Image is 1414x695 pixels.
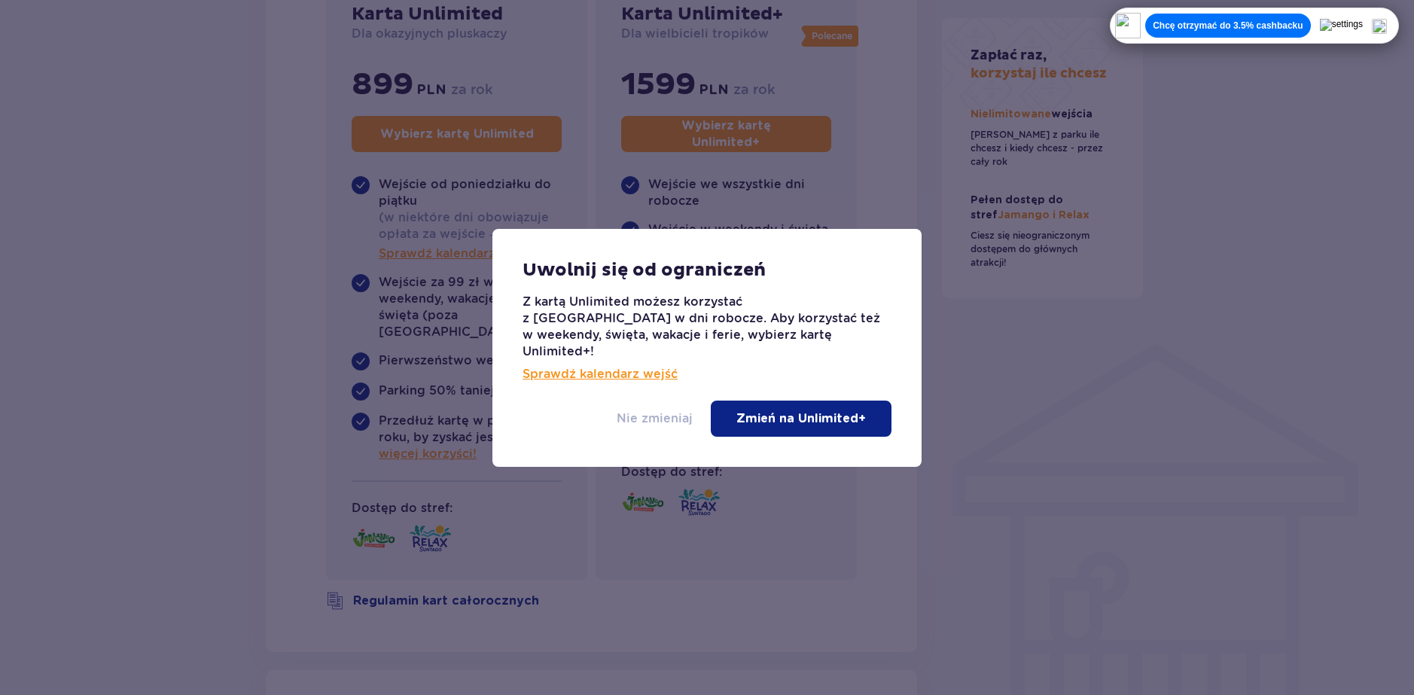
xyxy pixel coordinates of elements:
p: Zmień na Unlimited+ [736,410,866,427]
p: Uwolnij się od ograniczeń [523,259,766,294]
button: Zmień na Unlimited+ [711,401,891,437]
p: Z kartą Unlimited możesz korzystać z [GEOGRAPHIC_DATA] w dni robocze. Aby korzystać też w weekend... [523,294,891,366]
a: Nie zmieniaj [617,410,693,427]
button: Sprawdź kalendarz wejść [523,366,678,383]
